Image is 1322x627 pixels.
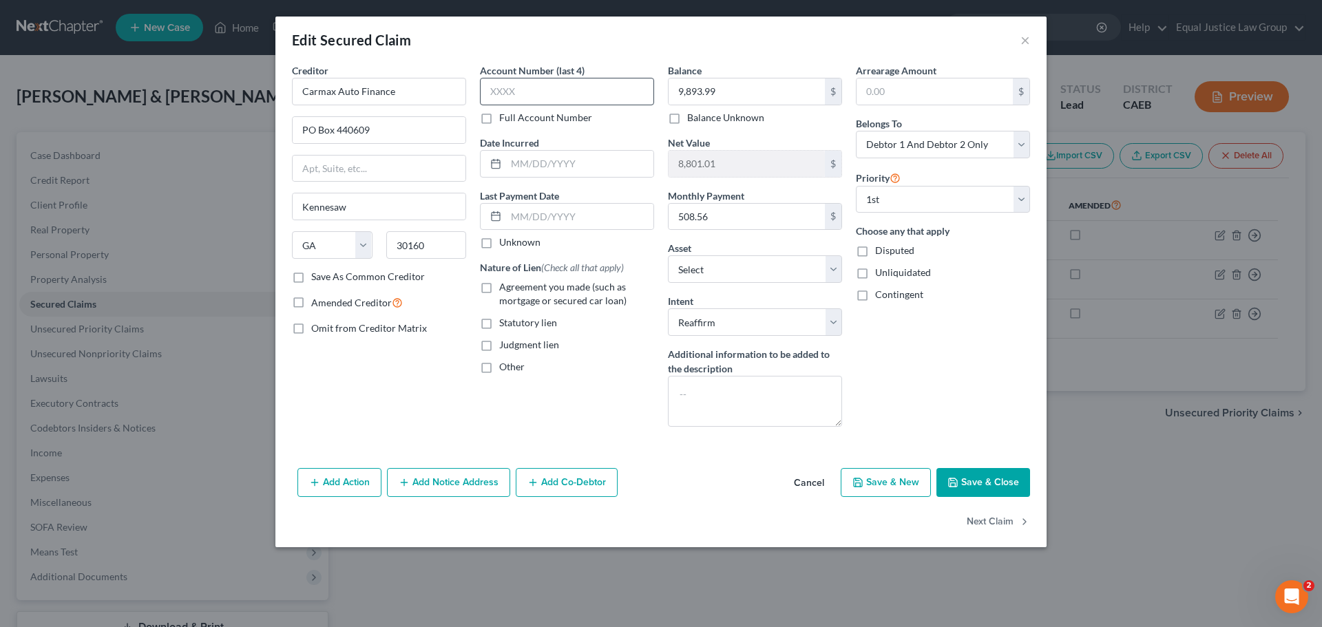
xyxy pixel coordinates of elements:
[506,151,653,177] input: MM/DD/YYYY
[856,169,901,186] label: Priority
[668,294,693,308] label: Intent
[292,78,466,105] input: Search creditor by name...
[841,468,931,497] button: Save & New
[669,151,825,177] input: 0.00
[293,156,465,182] input: Apt, Suite, etc...
[387,468,510,497] button: Add Notice Address
[292,30,411,50] div: Edit Secured Claim
[1275,580,1308,613] iframe: Intercom live chat
[1303,580,1314,591] span: 2
[783,469,835,497] button: Cancel
[857,78,1013,105] input: 0.00
[687,111,764,125] label: Balance Unknown
[499,281,627,306] span: Agreement you made (such as mortgage or secured car loan)
[293,193,465,220] input: Enter city...
[292,65,328,76] span: Creditor
[311,297,392,308] span: Amended Creditor
[311,270,425,284] label: Save As Common Creditor
[668,136,710,150] label: Net Value
[541,262,624,273] span: (Check all that apply)
[386,231,467,259] input: Enter zip...
[516,468,618,497] button: Add Co-Debtor
[1020,32,1030,48] button: ×
[856,118,902,129] span: Belongs To
[967,508,1030,537] button: Next Claim
[875,244,914,256] span: Disputed
[480,63,585,78] label: Account Number (last 4)
[506,204,653,230] input: MM/DD/YYYY
[825,78,841,105] div: $
[825,204,841,230] div: $
[480,260,624,275] label: Nature of Lien
[293,117,465,143] input: Enter address...
[480,189,559,203] label: Last Payment Date
[668,242,691,254] span: Asset
[297,468,381,497] button: Add Action
[936,468,1030,497] button: Save & Close
[480,78,654,105] input: XXXX
[856,63,936,78] label: Arrearage Amount
[875,266,931,278] span: Unliquidated
[668,63,702,78] label: Balance
[499,235,541,249] label: Unknown
[311,322,427,334] span: Omit from Creditor Matrix
[668,347,842,376] label: Additional information to be added to the description
[875,288,923,300] span: Contingent
[499,317,557,328] span: Statutory lien
[825,151,841,177] div: $
[669,78,825,105] input: 0.00
[668,189,744,203] label: Monthly Payment
[856,224,1030,238] label: Choose any that apply
[499,339,559,350] span: Judgment lien
[499,111,592,125] label: Full Account Number
[1013,78,1029,105] div: $
[669,204,825,230] input: 0.00
[499,361,525,372] span: Other
[480,136,539,150] label: Date Incurred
